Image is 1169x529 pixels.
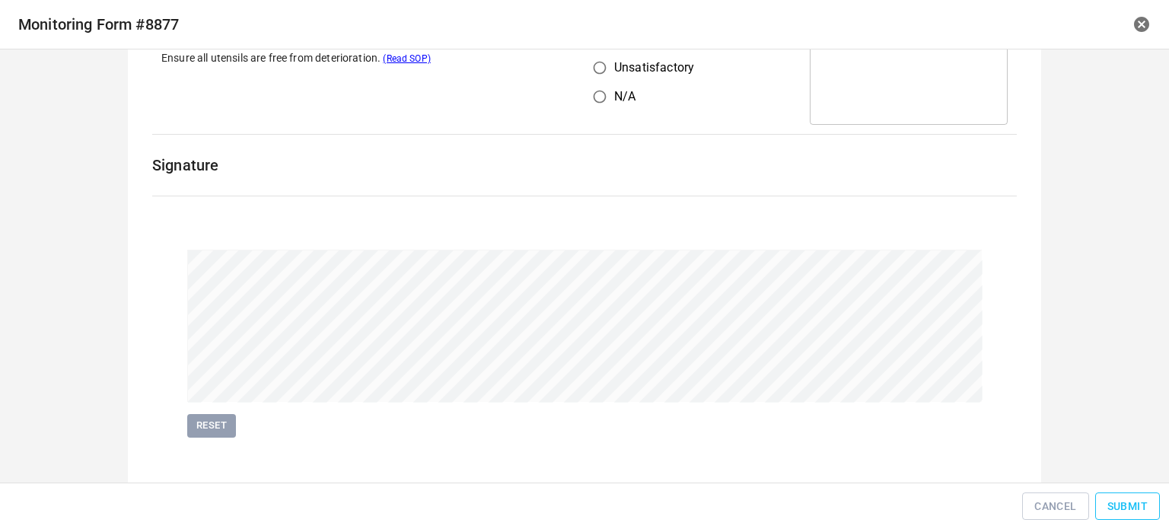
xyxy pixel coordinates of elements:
span: Cancel [1034,497,1076,516]
span: Unsatisfactory [614,59,694,77]
button: Cancel [1022,492,1088,521]
h6: Monitoring Form # 8877 [18,12,773,37]
div: s/u [594,24,706,111]
button: Reset [187,414,236,438]
button: Submit [1095,492,1160,521]
p: Ensure all utensils are free from deterioration. [161,50,575,65]
span: Reset [195,417,228,435]
span: N/A [614,88,635,106]
span: (Read SOP) [383,53,431,64]
h6: Signature [152,153,1017,177]
span: Submit [1107,497,1148,516]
